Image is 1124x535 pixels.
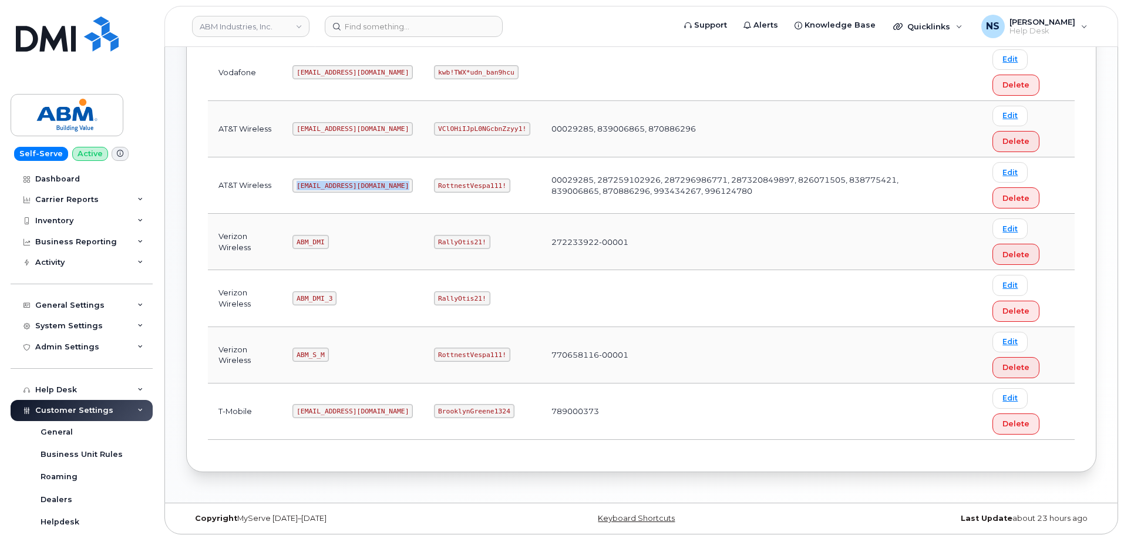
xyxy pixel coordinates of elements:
[208,327,282,383] td: Verizon Wireless
[192,16,309,37] a: ABM Industries, Inc.
[793,514,1096,523] div: about 23 hours ago
[992,413,1039,435] button: Delete
[434,179,510,193] code: RottnestVespa111!
[694,19,727,31] span: Support
[292,235,328,249] code: ABM_DMI
[434,404,514,418] code: BrooklynGreene1324
[292,122,413,136] code: [EMAIL_ADDRESS][DOMAIN_NAME]
[434,235,490,249] code: RallyOtis21!
[208,45,282,101] td: Vodafone
[208,214,282,270] td: Verizon Wireless
[992,131,1039,152] button: Delete
[992,388,1028,409] a: Edit
[1002,418,1029,429] span: Delete
[992,275,1028,295] a: Edit
[992,162,1028,183] a: Edit
[208,101,282,157] td: AT&T Wireless
[992,357,1039,378] button: Delete
[992,106,1028,126] a: Edit
[1002,249,1029,260] span: Delete
[208,157,282,214] td: AT&T Wireless
[885,15,971,38] div: Quicklinks
[907,22,950,31] span: Quicklinks
[292,291,336,305] code: ABM_DMI_3
[195,514,237,523] strong: Copyright
[541,101,924,157] td: 00029285, 839006865, 870886296
[541,157,924,214] td: 00029285, 287259102926, 287296986771, 287320849897, 826071505, 838775421, 839006865, 870886296, 9...
[434,291,490,305] code: RallyOtis21!
[541,214,924,270] td: 272233922-00001
[541,327,924,383] td: 770658116-00001
[961,514,1012,523] strong: Last Update
[992,49,1028,70] a: Edit
[1002,193,1029,204] span: Delete
[292,348,328,362] code: ABM_S_M
[992,301,1039,322] button: Delete
[735,14,786,37] a: Alerts
[1002,362,1029,373] span: Delete
[186,514,490,523] div: MyServe [DATE]–[DATE]
[1009,26,1075,36] span: Help Desk
[434,122,530,136] code: VClOHiIJpL0NGcbnZzyy1!
[992,218,1028,239] a: Edit
[325,16,503,37] input: Find something...
[1002,136,1029,147] span: Delete
[1002,305,1029,317] span: Delete
[992,332,1028,352] a: Edit
[753,19,778,31] span: Alerts
[992,244,1039,265] button: Delete
[992,75,1039,96] button: Delete
[434,65,518,79] code: kwb!TWX*udn_ban9hcu
[208,383,282,440] td: T-Mobile
[1009,17,1075,26] span: [PERSON_NAME]
[598,514,675,523] a: Keyboard Shortcuts
[292,65,413,79] code: [EMAIL_ADDRESS][DOMAIN_NAME]
[992,187,1039,208] button: Delete
[434,348,510,362] code: RottnestVespa111!
[973,15,1096,38] div: Noah Shelton
[292,404,413,418] code: [EMAIL_ADDRESS][DOMAIN_NAME]
[292,179,413,193] code: [EMAIL_ADDRESS][DOMAIN_NAME]
[541,383,924,440] td: 789000373
[676,14,735,37] a: Support
[805,19,876,31] span: Knowledge Base
[208,270,282,327] td: Verizon Wireless
[986,19,1000,33] span: NS
[1002,79,1029,90] span: Delete
[786,14,884,37] a: Knowledge Base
